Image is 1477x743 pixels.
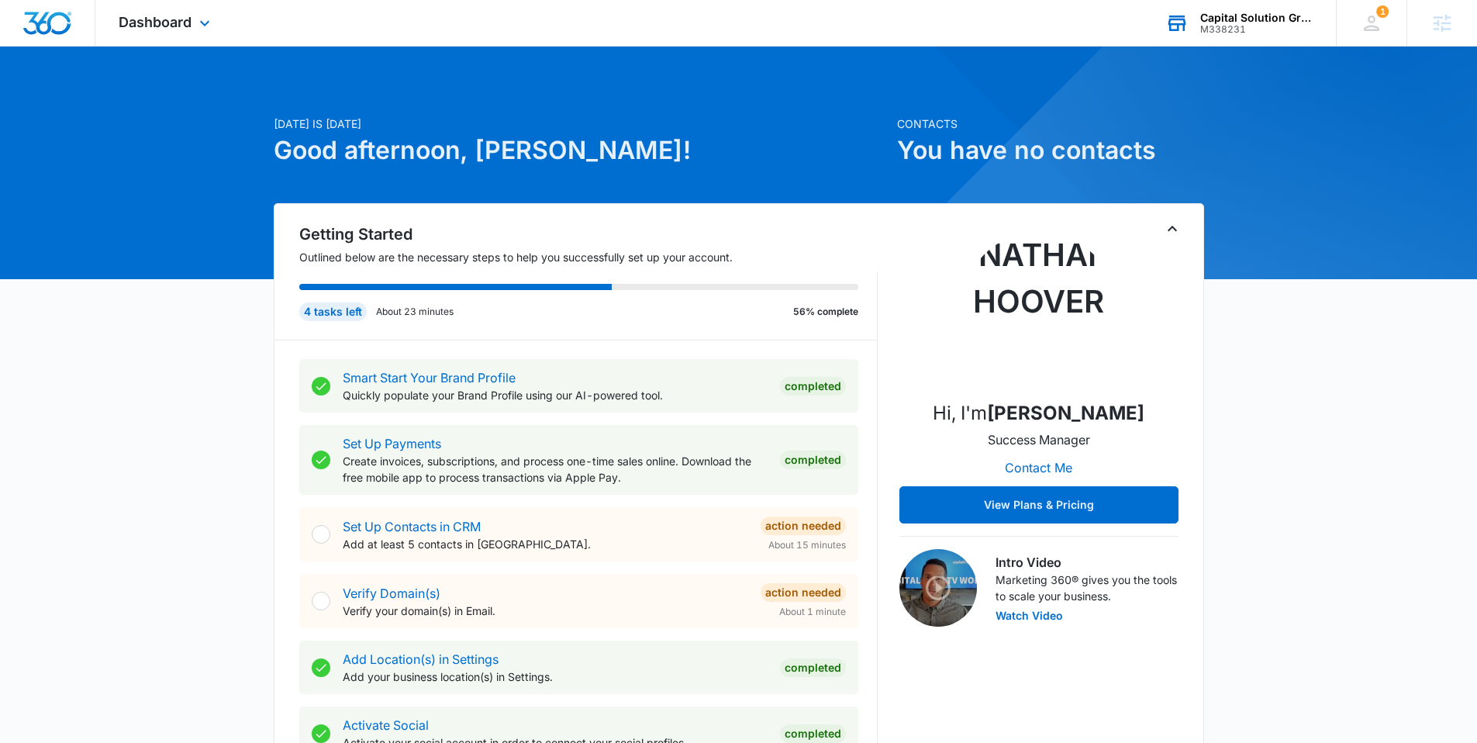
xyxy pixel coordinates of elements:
div: Completed [780,377,846,396]
img: Nathan Hoover [961,232,1116,387]
button: Contact Me [989,449,1088,486]
p: Outlined below are the necessary steps to help you successfully set up your account. [299,249,878,265]
a: Activate Social [343,717,429,733]
div: Completed [780,724,846,743]
p: Contacts [897,116,1204,132]
a: Verify Domain(s) [343,586,440,601]
a: Set Up Payments [343,436,441,451]
p: Quickly populate your Brand Profile using our AI-powered tool. [343,387,768,403]
p: Success Manager [988,430,1090,449]
span: Dashboard [119,14,192,30]
a: Set Up Contacts in CRM [343,519,481,534]
div: Action Needed [761,583,846,602]
div: Completed [780,451,846,469]
a: Smart Start Your Brand Profile [343,370,516,385]
p: Verify your domain(s) in Email. [343,603,748,619]
p: Create invoices, subscriptions, and process one-time sales online. Download the free mobile app t... [343,453,768,486]
h1: You have no contacts [897,132,1204,169]
div: 4 tasks left [299,302,367,321]
h2: Getting Started [299,223,878,246]
p: Add your business location(s) in Settings. [343,669,768,685]
button: View Plans & Pricing [899,486,1178,524]
span: 1 [1376,5,1389,18]
div: Action Needed [761,517,846,535]
p: Marketing 360® gives you the tools to scale your business. [996,572,1178,604]
h1: Good afternoon, [PERSON_NAME]! [274,132,888,169]
a: Add Location(s) in Settings [343,651,499,667]
div: Completed [780,658,846,677]
div: notifications count [1376,5,1389,18]
h3: Intro Video [996,553,1178,572]
p: About 23 minutes [376,305,454,319]
p: 56% complete [793,305,858,319]
span: About 1 minute [779,605,846,619]
span: About 15 minutes [768,538,846,552]
div: account name [1200,12,1313,24]
p: [DATE] is [DATE] [274,116,888,132]
div: account id [1200,24,1313,35]
p: Add at least 5 contacts in [GEOGRAPHIC_DATA]. [343,536,748,552]
strong: [PERSON_NAME] [987,402,1144,424]
p: Hi, I'm [933,399,1144,427]
button: Watch Video [996,610,1063,621]
img: Intro Video [899,549,977,627]
button: Toggle Collapse [1163,219,1182,238]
